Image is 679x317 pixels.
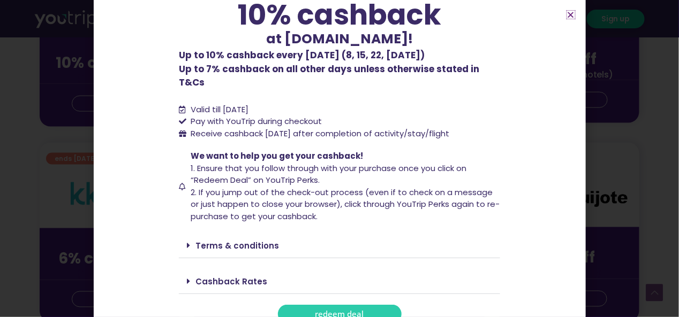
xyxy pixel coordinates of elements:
[195,240,279,251] a: Terms & conditions
[191,150,364,161] span: We want to help you get your cashback!
[567,11,575,19] a: Close
[179,49,425,61] b: Up to 10% cashback every [DATE] (8, 15, 22, [DATE])
[191,187,500,222] span: 2. If you jump out of the check-out process (even if to check on a message or just happen to clos...
[191,128,450,139] span: Receive cashback [DATE] after completion of activity/stay/flight
[191,104,249,115] span: Valid till [DATE]
[188,115,322,128] span: Pay with YouTrip during checkout
[195,276,267,287] a: Cashback Rates
[179,49,500,90] p: Up to 7% cashback on all other days unless otherwise stated in T&Cs
[179,233,500,258] div: Terms & conditions
[191,163,467,186] span: 1. Ensure that you follow through with your purchase once you click on “Redeem Deal” on YouTrip P...
[179,269,500,294] div: Cashback Rates
[179,1,500,29] div: 10% cashback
